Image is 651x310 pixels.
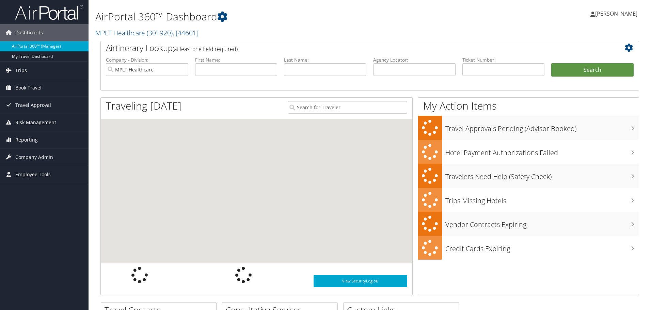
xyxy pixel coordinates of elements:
[418,140,639,164] a: Hotel Payment Authorizations Failed
[445,145,639,158] h3: Hotel Payment Authorizations Failed
[418,99,639,113] h1: My Action Items
[95,28,199,37] a: MPLT Healthcare
[147,28,173,37] span: ( 301920 )
[195,56,277,63] label: First Name:
[95,10,461,24] h1: AirPortal 360™ Dashboard
[15,4,83,20] img: airportal-logo.png
[106,56,188,63] label: Company - Division:
[173,28,199,37] span: , [ 44601 ]
[418,236,639,260] a: Credit Cards Expiring
[445,120,639,133] h3: Travel Approvals Pending (Advisor Booked)
[15,62,27,79] span: Trips
[288,101,407,114] input: Search for Traveler
[373,56,456,63] label: Agency Locator:
[595,10,637,17] span: [PERSON_NAME]
[445,241,639,254] h3: Credit Cards Expiring
[445,193,639,206] h3: Trips Missing Hotels
[418,212,639,236] a: Vendor Contracts Expiring
[418,116,639,140] a: Travel Approvals Pending (Advisor Booked)
[15,166,51,183] span: Employee Tools
[173,45,238,53] span: (at least one field required)
[314,275,407,287] a: View SecurityLogic®
[445,168,639,181] h3: Travelers Need Help (Safety Check)
[418,164,639,188] a: Travelers Need Help (Safety Check)
[106,99,181,113] h1: Traveling [DATE]
[418,188,639,212] a: Trips Missing Hotels
[15,131,38,148] span: Reporting
[106,42,589,54] h2: Airtinerary Lookup
[462,56,545,63] label: Ticket Number:
[445,216,639,229] h3: Vendor Contracts Expiring
[551,63,634,77] button: Search
[15,79,42,96] span: Book Travel
[15,114,56,131] span: Risk Management
[284,56,366,63] label: Last Name:
[15,24,43,41] span: Dashboards
[590,3,644,24] a: [PERSON_NAME]
[15,97,51,114] span: Travel Approval
[15,149,53,166] span: Company Admin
